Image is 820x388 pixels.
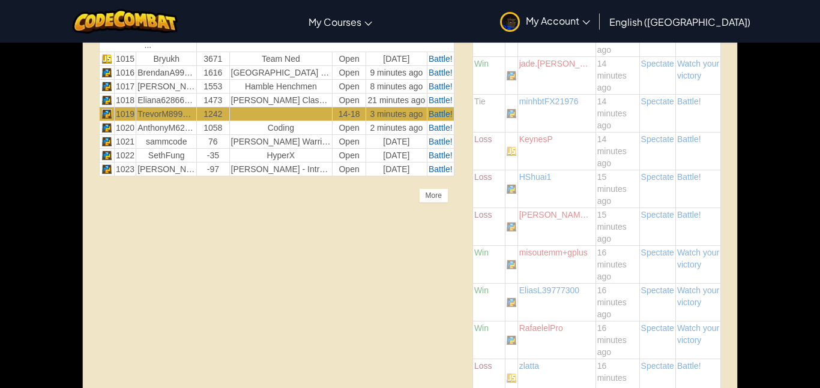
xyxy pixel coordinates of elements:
[517,207,595,245] td: [PERSON_NAME].crosby352Tes...
[366,52,427,66] td: [DATE]
[114,107,136,121] td: 1019
[333,121,366,135] td: Open
[641,323,674,333] span: Spectate
[366,107,427,121] td: 3 minutes ago
[429,109,453,119] a: Battle!
[136,52,197,66] td: Bryukh
[333,66,366,80] td: Open
[366,163,427,176] td: [DATE]
[114,149,136,163] td: 1022
[429,123,453,133] a: Battle!
[197,52,229,66] td: 3671
[419,188,448,203] div: More
[366,121,427,135] td: 2 minutes ago
[474,361,492,371] span: Loss
[429,82,453,91] a: Battle!
[641,210,674,219] a: Spectate
[677,210,701,219] a: Battle!
[136,149,197,163] td: SethFung
[641,361,674,371] a: Spectate
[641,59,674,68] a: Spectate
[677,248,719,269] a: Watch your victory
[641,248,674,257] a: Spectate
[366,80,427,94] td: 8 minutes ago
[114,66,136,80] td: 1016
[677,134,701,144] span: Battle!
[429,137,453,146] span: Battle!
[114,94,136,107] td: 1018
[677,285,719,307] span: Watch your victory
[333,163,366,176] td: Open
[641,97,674,106] a: Spectate
[494,2,596,40] a: My Account
[474,97,486,106] span: Tie
[641,285,674,295] a: Spectate
[229,121,333,135] td: Coding
[595,207,639,245] td: 15 minutes ago
[677,323,719,345] a: Watch your victory
[677,59,719,80] a: Watch your victory
[609,16,750,28] span: English ([GEOGRAPHIC_DATA])
[474,210,492,219] span: Loss
[73,9,178,34] a: CodeCombat logo
[229,163,333,176] td: [PERSON_NAME] - Intro to CS
[500,12,520,32] img: avatar
[229,80,333,94] td: Hamble Henchmen
[309,16,361,28] span: My Courses
[595,283,639,321] td: 16 minutes ago
[197,121,229,135] td: 1058
[197,163,229,176] td: -97
[429,68,453,77] span: Battle!
[99,38,197,52] td: ...
[526,14,590,27] span: My Account
[474,172,492,182] span: Loss
[641,134,674,144] a: Spectate
[517,170,595,207] td: HShuai1
[603,5,756,38] a: English ([GEOGRAPHIC_DATA])
[677,361,701,371] a: Battle!
[136,163,197,176] td: [PERSON_NAME]
[333,80,366,94] td: Open
[136,135,197,149] td: sammcode
[595,132,639,170] td: 14 minutes ago
[677,172,701,182] a: Battle!
[136,80,197,94] td: [PERSON_NAME]
[517,283,595,321] td: EliasL39777300
[197,94,229,107] td: 1473
[366,94,427,107] td: 21 minutes ago
[677,97,701,106] a: Battle!
[429,95,453,105] a: Battle!
[366,66,427,80] td: 9 minutes ago
[429,151,453,160] a: Battle!
[197,135,229,149] td: 76
[474,323,489,333] span: Win
[136,94,197,107] td: Eliana62866424
[229,135,333,149] td: [PERSON_NAME] Warriors
[136,107,197,121] td: TrevorM89926505
[136,66,197,80] td: BrendanA99493835
[197,107,229,121] td: 1242
[333,107,366,121] td: 14-18
[197,80,229,94] td: 1553
[595,56,639,94] td: 14 minutes ago
[197,66,229,80] td: 1616
[114,121,136,135] td: 1020
[366,149,427,163] td: [DATE]
[595,170,639,207] td: 15 minutes ago
[595,94,639,132] td: 14 minutes ago
[114,52,136,66] td: 1015
[474,285,489,295] span: Win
